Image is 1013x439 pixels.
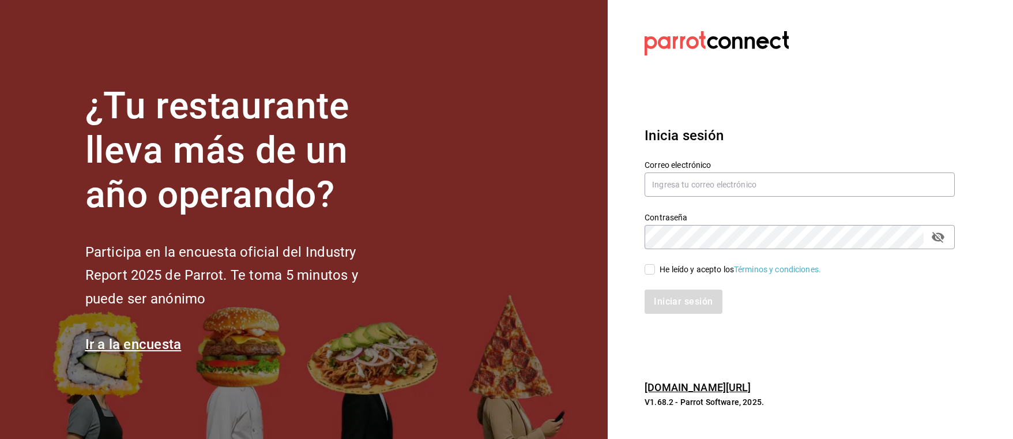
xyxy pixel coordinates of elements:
h1: ¿Tu restaurante lleva más de un año operando? [85,84,397,217]
input: Ingresa tu correo electrónico [645,172,955,197]
label: Contraseña [645,213,955,222]
a: [DOMAIN_NAME][URL] [645,381,751,393]
div: He leído y acepto los [660,264,821,276]
label: Correo electrónico [645,161,955,169]
p: V1.68.2 - Parrot Software, 2025. [645,396,955,408]
a: Ir a la encuesta [85,336,182,352]
h2: Participa en la encuesta oficial del Industry Report 2025 de Parrot. Te toma 5 minutos y puede se... [85,241,397,311]
a: Términos y condiciones. [734,265,821,274]
button: passwordField [928,227,948,247]
h3: Inicia sesión [645,125,955,146]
